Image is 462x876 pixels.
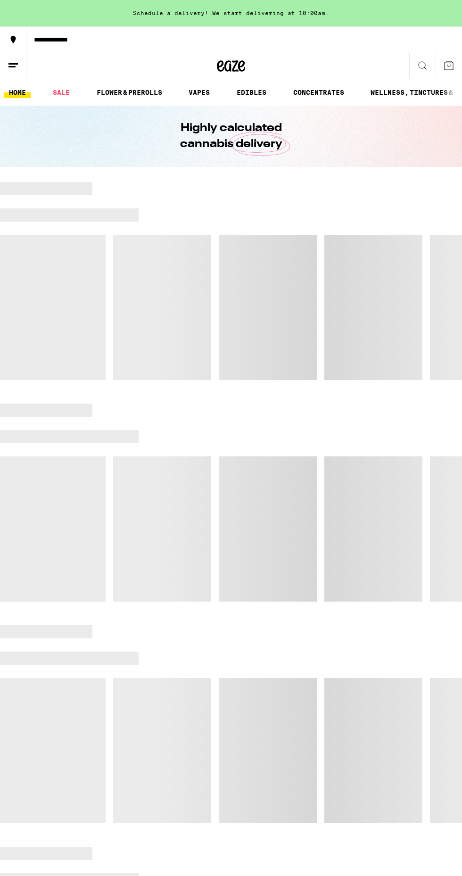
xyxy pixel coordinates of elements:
a: VAPES [184,87,214,98]
a: HOME [4,87,31,98]
a: EDIBLES [232,87,271,98]
h1: Highly calculated cannabis delivery [153,120,309,152]
a: FLOWER & PREROLLS [92,87,167,98]
a: CONCENTRATES [289,87,349,98]
a: SALE [48,87,74,98]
